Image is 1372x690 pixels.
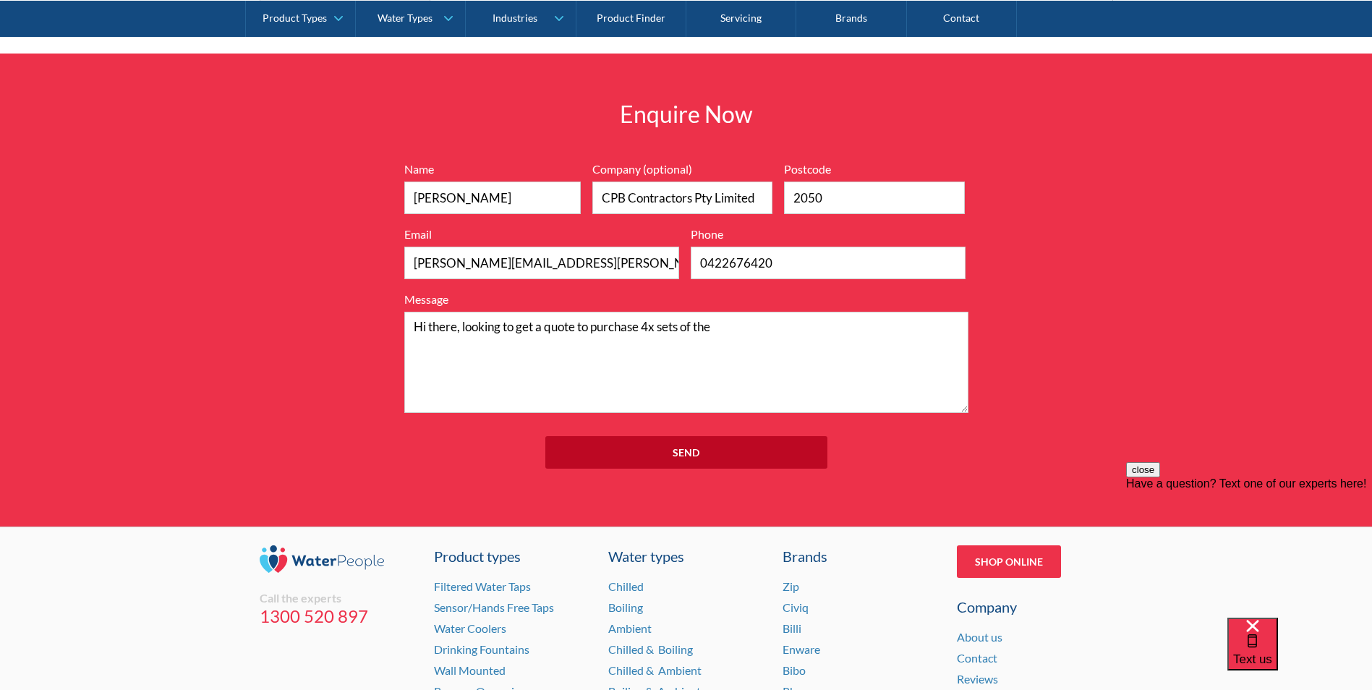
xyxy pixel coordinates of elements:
a: Wall Mounted [434,663,506,677]
div: Water Types [378,12,433,24]
a: Reviews [957,672,998,686]
a: Drinking Fountains [434,642,529,656]
label: Company (optional) [592,161,773,178]
div: Brands [783,545,939,567]
a: Filtered Water Taps [434,579,531,593]
a: Product types [434,545,590,567]
div: Product Types [263,12,327,24]
a: Water types [608,545,764,567]
input: Send [545,436,827,469]
a: Water Coolers [434,621,506,635]
h2: Enquire Now [477,97,896,132]
label: Message [404,291,968,308]
iframe: podium webchat widget bubble [1227,618,1372,690]
a: Contact [957,651,997,665]
a: Boiling [608,600,643,614]
a: Ambient [608,621,652,635]
div: Call the experts [260,591,416,605]
iframe: podium webchat widget prompt [1126,462,1372,636]
a: 1300 520 897 [260,605,416,627]
a: Chilled & Ambient [608,663,702,677]
a: Sensor/Hands Free Taps [434,600,554,614]
a: About us [957,630,1002,644]
div: Industries [493,12,537,24]
a: Civiq [783,600,809,614]
label: Phone [691,226,966,243]
form: Full Width Form [397,161,976,483]
a: Shop Online [957,545,1061,578]
label: Postcode [784,161,965,178]
a: Zip [783,579,799,593]
a: Billi [783,621,801,635]
a: Chilled & Boiling [608,642,693,656]
a: Bibo [783,663,806,677]
a: Chilled [608,579,644,593]
label: Name [404,161,581,178]
label: Email [404,226,679,243]
div: Company [957,596,1113,618]
a: Enware [783,642,820,656]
